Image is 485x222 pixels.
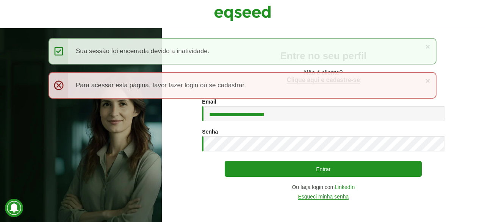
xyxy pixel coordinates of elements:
[48,38,436,65] div: Sua sessão foi encerrada devido a inatividade.
[202,129,218,134] label: Senha
[426,43,430,50] a: ×
[214,4,271,23] img: EqSeed Logo
[426,77,430,85] a: ×
[225,161,422,177] button: Entrar
[335,184,355,190] a: LinkedIn
[202,184,444,190] div: Ou faça login com
[298,194,349,200] a: Esqueci minha senha
[48,72,436,99] div: Para acessar esta página, favor fazer login ou se cadastrar.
